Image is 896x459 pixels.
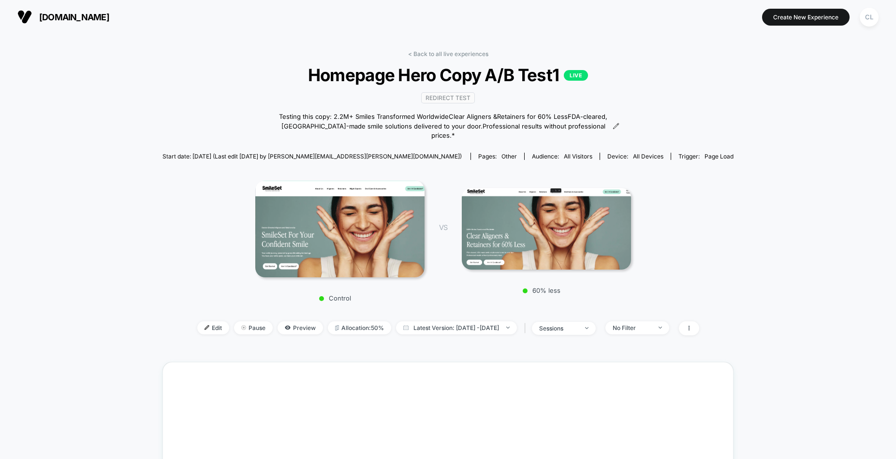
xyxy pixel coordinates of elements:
img: 60% less main [462,188,631,270]
span: Device: [600,153,671,160]
div: Audience: [532,153,592,160]
span: Redirect Test [421,92,475,103]
img: end [585,327,588,329]
button: Create New Experience [762,9,850,26]
span: other [501,153,517,160]
span: Start date: [DATE] (Last edit [DATE] by [PERSON_NAME][EMAIL_ADDRESS][PERSON_NAME][DOMAIN_NAME]) [162,153,462,160]
span: Preview [278,321,323,334]
img: end [659,327,662,329]
div: Pages: [478,153,517,160]
img: Visually logo [17,10,32,24]
span: Edit [197,321,229,334]
div: No Filter [613,324,651,331]
a: < Back to all live experiences [408,50,488,57]
button: [DOMAIN_NAME] [15,9,112,25]
img: edit [205,325,209,330]
p: Control [250,294,420,302]
span: Homepage Hero Copy A/B Test1 [191,65,705,85]
button: CL [857,7,881,27]
p: LIVE [564,70,588,81]
p: 60% less [457,287,626,294]
img: Control main [255,181,425,277]
span: | [522,321,532,335]
img: rebalance [335,325,339,330]
div: Trigger: [678,153,734,160]
span: Allocation: 50% [328,321,391,334]
span: Pause [234,321,273,334]
div: sessions [539,325,578,332]
img: calendar [403,325,409,330]
span: All Visitors [564,153,592,160]
img: end [241,325,246,330]
span: VS [439,223,447,231]
span: Page Load [705,153,734,160]
span: Testing this copy: 2.2M+ Smiles Transformed WorldwideClear Aligners &Retainers for 60% LessFDA-cl... [277,112,610,141]
span: Latest Version: [DATE] - [DATE] [396,321,517,334]
img: end [506,327,510,329]
div: CL [860,8,879,27]
span: all devices [633,153,663,160]
span: [DOMAIN_NAME] [39,12,109,22]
